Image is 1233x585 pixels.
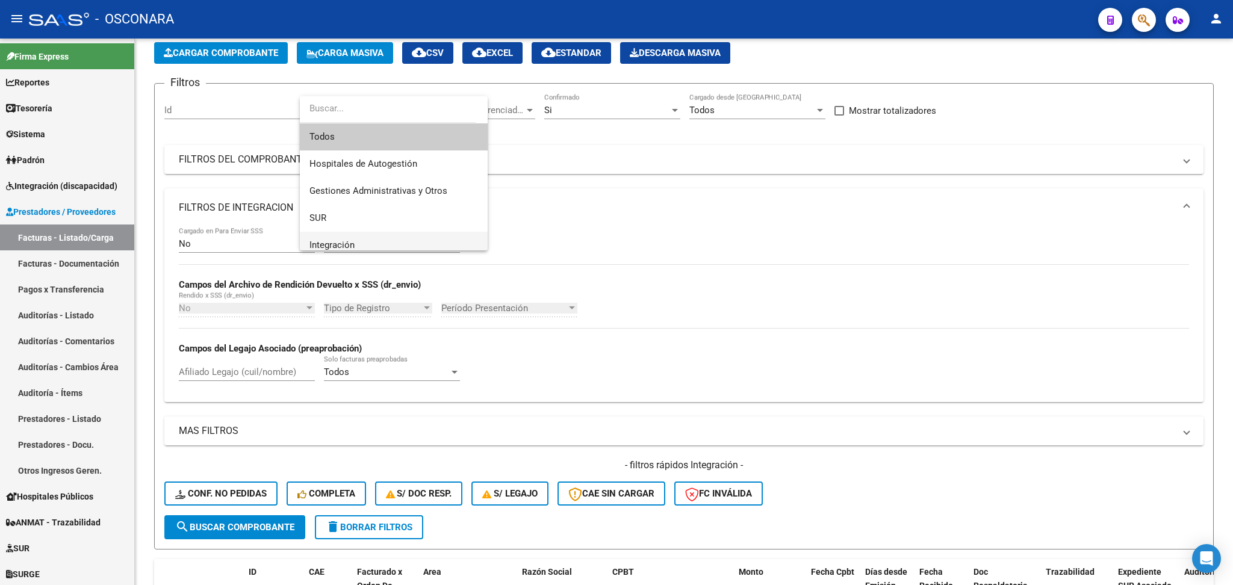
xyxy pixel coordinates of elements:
span: Todos [309,123,478,150]
span: Gestiones Administrativas y Otros [309,185,447,196]
div: Open Intercom Messenger [1192,544,1221,573]
input: dropdown search [300,95,476,122]
span: Hospitales de Autogestión [309,158,417,169]
span: SUR [309,212,326,223]
span: Integración [309,240,355,250]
